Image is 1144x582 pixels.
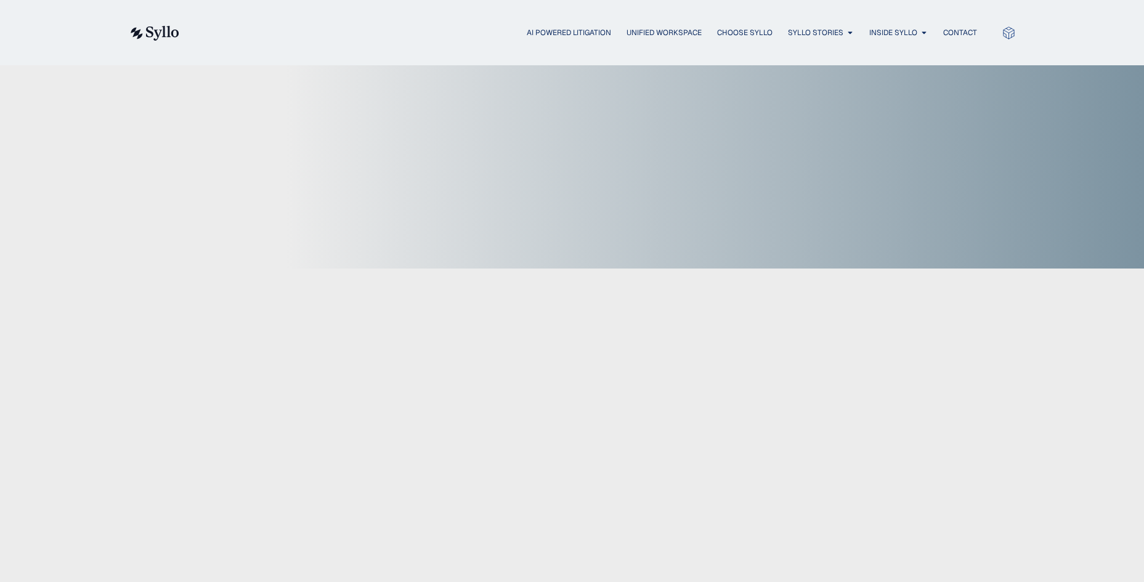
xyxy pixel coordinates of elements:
[627,27,702,38] a: Unified Workspace
[527,27,611,38] a: AI Powered Litigation
[869,27,917,38] a: Inside Syllo
[204,27,977,39] div: Menu Toggle
[204,27,977,39] nav: Menu
[943,27,977,38] a: Contact
[129,26,179,41] img: syllo
[788,27,843,38] a: Syllo Stories
[717,27,773,38] a: Choose Syllo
